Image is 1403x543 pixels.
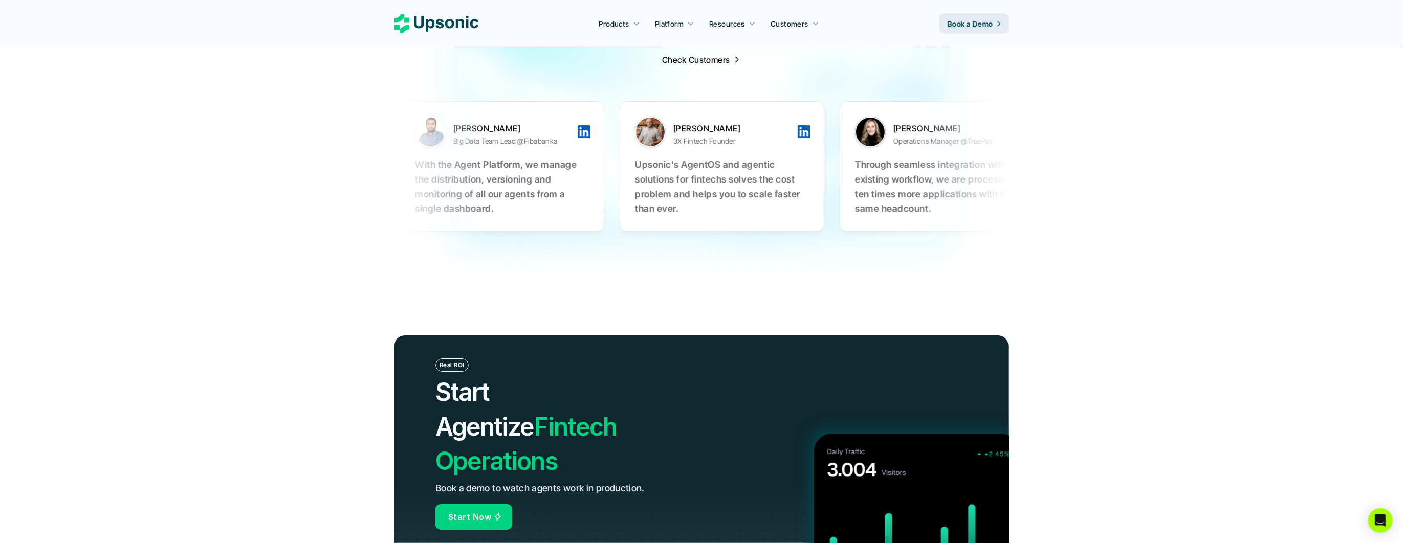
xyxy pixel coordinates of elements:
[593,14,646,33] a: Products
[709,18,745,29] p: Resources
[435,481,645,496] p: Book a demo to watch agents work in production.
[435,377,534,441] span: Start Agentize
[440,361,465,369] p: Real ROI
[853,157,1027,216] p: Through seamless integration with our existing workflow, we are processing ten times more applica...
[662,54,741,65] a: Check Customers
[662,54,730,65] p: Check Customers
[671,123,794,134] p: [PERSON_NAME]
[448,510,491,525] p: Start Now
[671,134,734,147] p: 3X Fintech Founder
[891,123,1014,134] p: [PERSON_NAME]
[771,18,808,29] p: Customers
[891,134,991,147] p: Operations Manager @TruePay
[655,18,684,29] p: Platform
[633,157,807,216] p: Upsonic's AgentOS and agentic solutions for fintechs solves the cost problem and helps you to sca...
[435,375,674,478] h2: Fintech Operations
[413,157,587,216] p: With the Agent Platform, we manage the distribution, versioning and monitoring of all our agents ...
[948,18,993,29] p: Book a Demo
[451,134,555,147] p: Big Data Team Lead @Fibabanka
[1368,508,1393,533] div: Open Intercom Messenger
[599,18,629,29] p: Products
[939,13,1009,34] a: Book a Demo
[451,123,574,134] p: [PERSON_NAME]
